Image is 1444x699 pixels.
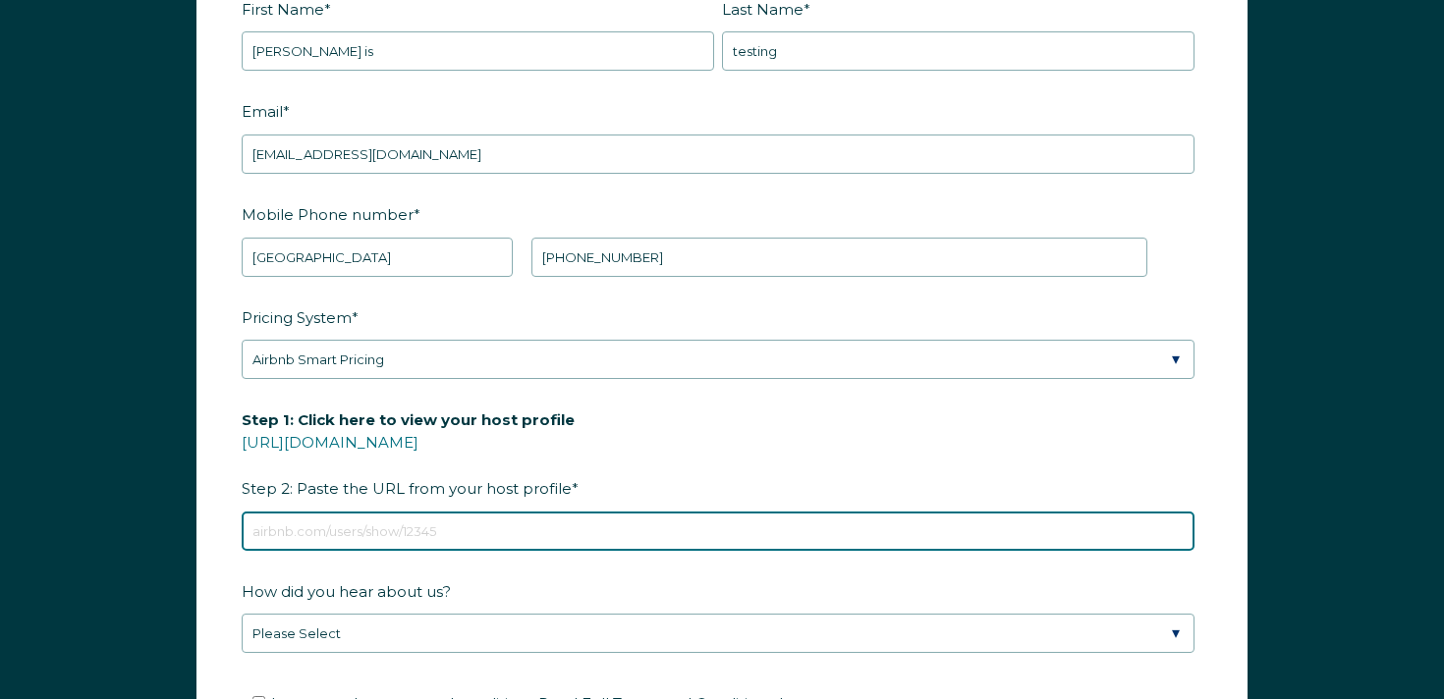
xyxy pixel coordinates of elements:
input: airbnb.com/users/show/12345 [242,511,1194,551]
span: Mobile Phone number [242,199,414,230]
span: Pricing System [242,302,352,333]
span: Step 2: Paste the URL from your host profile [242,404,575,504]
span: How did you hear about us? [242,576,451,607]
span: Step 1: Click here to view your host profile [242,404,575,435]
a: [URL][DOMAIN_NAME] [242,433,418,452]
span: Email [242,96,283,127]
